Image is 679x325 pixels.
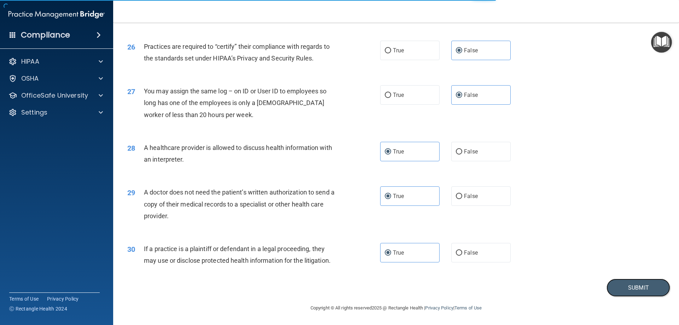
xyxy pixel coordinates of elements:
button: Open Resource Center [651,32,672,53]
span: True [393,47,404,54]
span: 28 [127,144,135,152]
input: False [456,194,462,199]
input: True [385,149,391,155]
span: A healthcare provider is allowed to discuss health information with an interpreter. [144,144,332,163]
span: False [464,193,478,199]
p: OSHA [21,74,39,83]
span: Practices are required to “certify” their compliance with regards to the standards set under HIPA... [144,43,330,62]
button: Submit [607,279,670,297]
p: Settings [21,108,47,117]
a: HIPAA [8,57,103,66]
input: False [456,48,462,53]
span: 29 [127,188,135,197]
input: True [385,194,391,199]
input: True [385,93,391,98]
span: 26 [127,43,135,51]
span: False [464,249,478,256]
span: True [393,249,404,256]
span: Ⓒ Rectangle Health 2024 [9,305,67,312]
span: True [393,92,404,98]
span: If a practice is a plaintiff or defendant in a legal proceeding, they may use or disclose protect... [144,245,331,264]
p: HIPAA [21,57,39,66]
input: False [456,149,462,155]
span: 30 [127,245,135,254]
p: OfficeSafe University [21,91,88,100]
a: OfficeSafe University [8,91,103,100]
a: Privacy Policy [47,295,79,302]
h4: Compliance [21,30,70,40]
input: False [456,250,462,256]
span: 27 [127,87,135,96]
span: False [464,47,478,54]
a: Terms of Use [454,305,482,311]
span: True [393,148,404,155]
input: False [456,93,462,98]
span: False [464,148,478,155]
img: PMB logo [8,7,105,22]
div: Copyright © All rights reserved 2025 @ Rectangle Health | | [267,297,525,319]
input: True [385,48,391,53]
a: Terms of Use [9,295,39,302]
span: True [393,193,404,199]
a: Privacy Policy [425,305,453,311]
span: You may assign the same log – on ID or User ID to employees so long has one of the employees is o... [144,87,326,118]
input: True [385,250,391,256]
a: Settings [8,108,103,117]
a: OSHA [8,74,103,83]
span: False [464,92,478,98]
span: A doctor does not need the patient’s written authorization to send a copy of their medical record... [144,188,335,219]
